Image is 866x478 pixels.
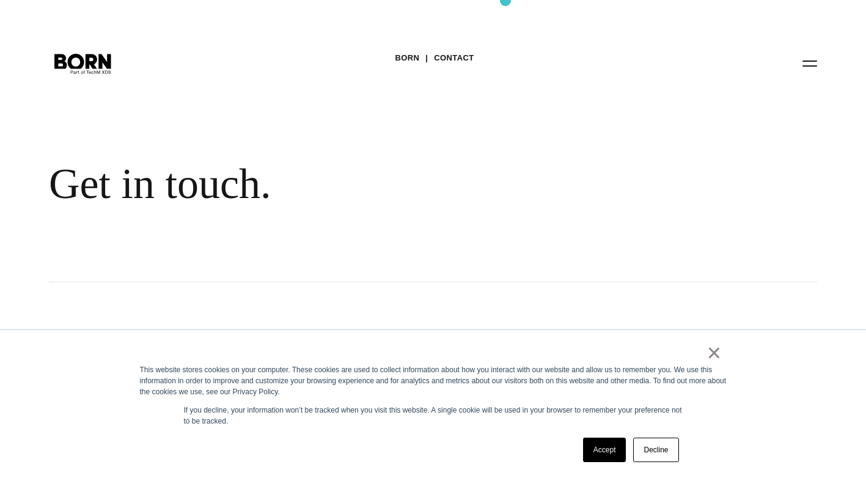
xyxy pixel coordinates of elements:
[434,49,474,67] a: Contact
[140,364,727,397] div: This website stores cookies on your computer. These cookies are used to collect information about...
[184,405,683,427] p: If you decline, your information won’t be tracked when you visit this website. A single cookie wi...
[583,438,626,462] a: Accept
[49,159,746,209] div: Get in touch.
[707,347,722,358] a: ×
[795,50,824,76] button: Open
[395,49,419,67] a: BORN
[633,438,678,462] a: Decline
